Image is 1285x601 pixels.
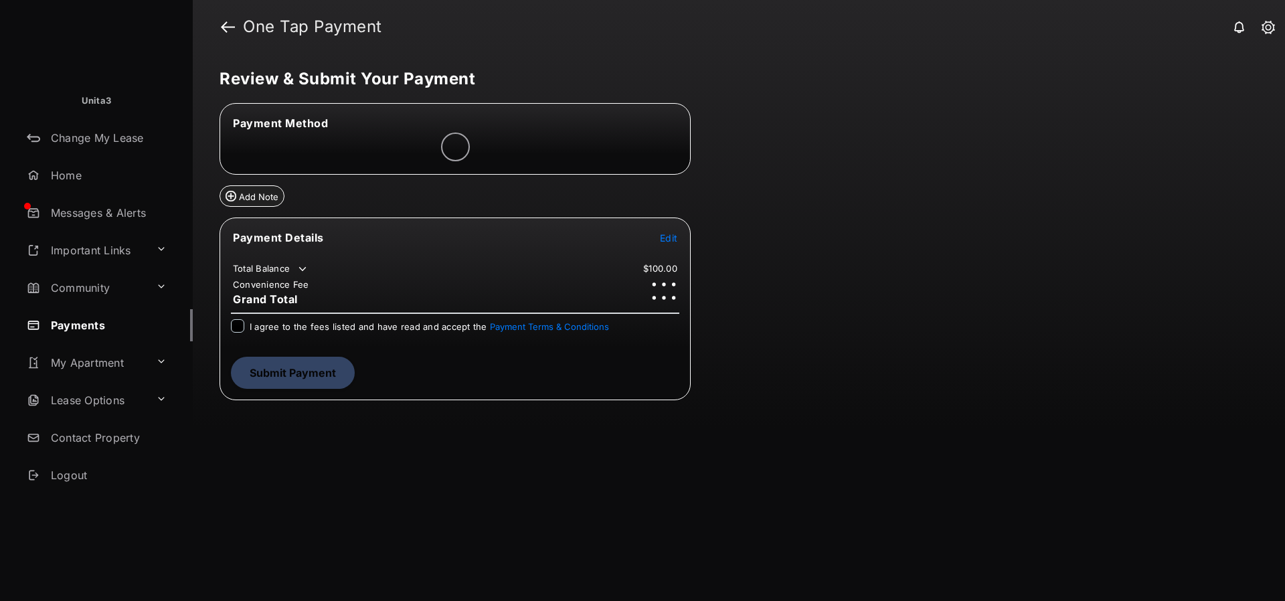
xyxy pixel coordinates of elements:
[21,122,193,154] a: Change My Lease
[231,357,355,389] button: Submit Payment
[233,231,324,244] span: Payment Details
[82,94,112,108] p: Unita3
[233,116,328,130] span: Payment Method
[220,71,1248,87] h5: Review & Submit Your Payment
[21,234,151,266] a: Important Links
[21,347,151,379] a: My Apartment
[233,292,298,306] span: Grand Total
[250,321,609,332] span: I agree to the fees listed and have read and accept the
[220,185,284,207] button: Add Note
[21,459,193,491] a: Logout
[21,272,151,304] a: Community
[660,231,677,244] button: Edit
[21,159,193,191] a: Home
[232,278,310,290] td: Convenience Fee
[21,309,193,341] a: Payments
[660,232,677,244] span: Edit
[21,384,151,416] a: Lease Options
[642,262,678,274] td: $100.00
[490,321,609,332] button: I agree to the fees listed and have read and accept the
[21,197,193,229] a: Messages & Alerts
[21,422,193,454] a: Contact Property
[243,19,382,35] strong: One Tap Payment
[232,262,309,276] td: Total Balance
